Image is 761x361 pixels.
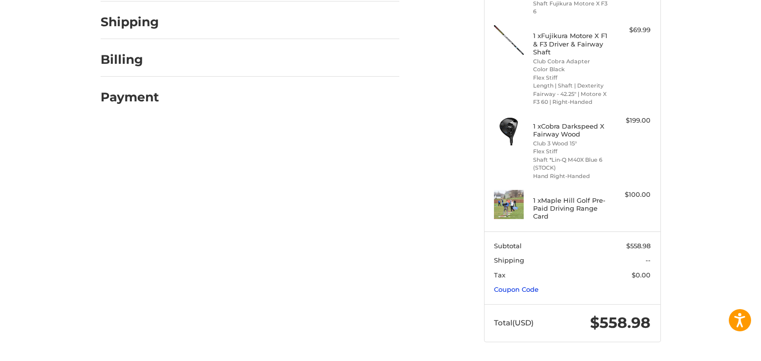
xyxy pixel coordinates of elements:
[679,334,761,361] iframe: Google Customer Reviews
[533,147,609,156] li: Flex Stiff
[533,65,609,74] li: Color Black
[494,318,534,327] span: Total (USD)
[533,139,609,148] li: Club 3 Wood 15°
[494,285,539,293] a: Coupon Code
[626,242,651,250] span: $558.98
[101,52,159,67] h2: Billing
[533,82,609,106] li: Length | Shaft | Dexterity Fairway - 42.25" | Motore X F3 60 | Right-Handed
[533,156,609,172] li: Shaft *Lin-Q M40X Blue 6 (STOCK)
[533,196,609,221] h4: 1 x Maple Hill Golf Pre-Paid Driving Range Card
[632,271,651,279] span: $0.00
[611,25,651,35] div: $69.99
[533,57,609,66] li: Club Cobra Adapter
[101,14,159,30] h2: Shipping
[494,242,522,250] span: Subtotal
[533,122,609,138] h4: 1 x Cobra Darkspeed X Fairway Wood
[533,32,609,56] h4: 1 x Fujikura Motore X F1 & F3 Driver & Fairway Shaft
[101,90,159,105] h2: Payment
[494,271,505,279] span: Tax
[533,74,609,82] li: Flex Stiff
[590,314,651,332] span: $558.98
[611,116,651,126] div: $199.00
[494,256,524,264] span: Shipping
[611,190,651,200] div: $100.00
[646,256,651,264] span: --
[533,172,609,180] li: Hand Right-Handed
